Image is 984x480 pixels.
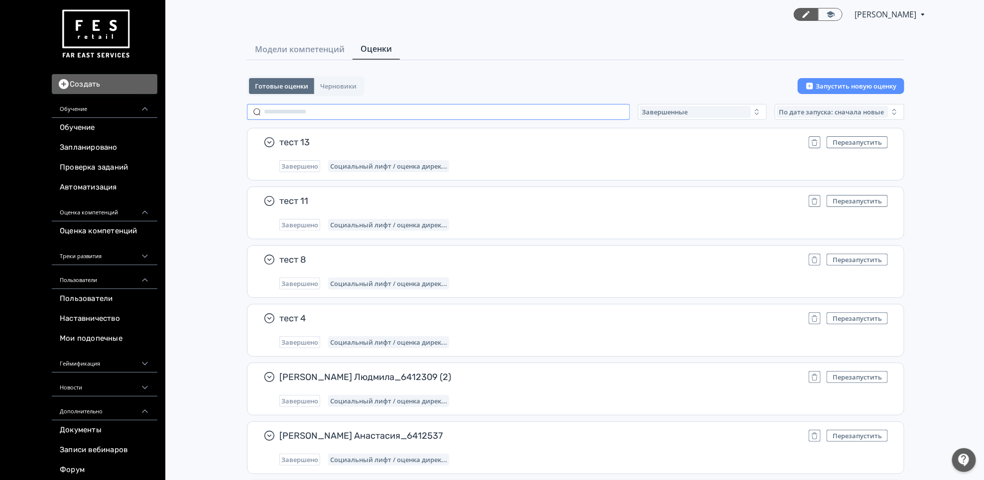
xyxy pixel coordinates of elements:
[279,312,801,324] span: тест 4
[775,104,904,120] button: По дате запуска: сначала новые
[279,254,801,266] span: тест 8
[827,195,888,207] button: Перезапустить
[279,195,801,207] span: тест 11
[330,280,447,288] span: Социальный лифт / оценка директора магазина
[855,8,918,20] span: Юлия Князева
[281,280,318,288] span: Завершено
[52,265,157,289] div: Пользователи
[330,221,447,229] span: Социальный лифт / оценка директора магазина
[52,74,157,94] button: Создать
[52,241,157,265] div: Треки развития
[281,338,318,346] span: Завершено
[52,460,157,480] a: Форум
[52,158,157,178] a: Проверка заданий
[279,430,801,442] span: [PERSON_NAME] Анастасия_6412537
[281,162,318,170] span: Завершено
[52,94,157,118] div: Обучение
[281,221,318,229] span: Завершено
[249,78,314,94] button: Готовые оценки
[279,136,801,148] span: тест 13
[52,289,157,309] a: Пользователи
[52,440,157,460] a: Записи вебинаров
[281,456,318,464] span: Завершено
[330,456,447,464] span: Социальный лифт / оценка директора магазина
[827,254,888,266] button: Перезапустить
[60,6,131,62] img: https://files.teachbase.ru/system/account/57463/logo/medium-936fc5084dd2c598f50a98b9cbe0469a.png
[314,78,363,94] button: Черновики
[52,396,157,420] div: Дополнительно
[52,373,157,396] div: Новости
[281,397,318,405] span: Завершено
[52,197,157,221] div: Оценка компетенций
[361,43,392,55] span: Оценки
[827,312,888,324] button: Перезапустить
[52,221,157,241] a: Оценка компетенций
[818,8,843,21] a: Переключиться в режим ученика
[52,420,157,440] a: Документы
[330,397,447,405] span: Социальный лифт / оценка директора магазина
[255,43,345,55] span: Модели компетенций
[827,136,888,148] button: Перезапустить
[52,309,157,329] a: Наставничество
[52,329,157,349] a: Мои подопечные
[52,138,157,158] a: Запланировано
[827,430,888,442] button: Перезапустить
[52,178,157,197] a: Автоматизация
[827,371,888,383] button: Перезапустить
[330,338,447,346] span: Социальный лифт / оценка директора магазина (2)
[330,162,447,170] span: Социальный лифт / оценка директора магазина
[279,371,801,383] span: [PERSON_NAME] Людмила_6412309 (2)
[320,82,357,90] span: Черновики
[638,104,767,120] button: Завершенные
[52,349,157,373] div: Геймификация
[779,108,884,116] span: По дате запуска: сначала новые
[798,78,904,94] button: Запустить новую оценку
[642,108,688,116] span: Завершенные
[52,118,157,138] a: Обучение
[255,82,308,90] span: Готовые оценки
